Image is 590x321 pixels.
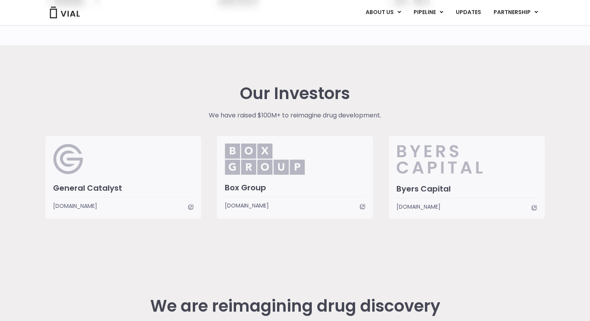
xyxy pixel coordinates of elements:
[49,7,80,18] img: Vial Logo
[396,202,441,211] span: [DOMAIN_NAME]
[53,144,84,175] img: General Catalyst Logo
[240,84,350,103] h2: Our Investors
[53,202,194,210] a: [DOMAIN_NAME]
[53,183,194,193] h3: General Catalyst
[53,202,97,210] span: [DOMAIN_NAME]
[225,144,305,175] img: Box_Group.png
[225,201,365,210] a: [DOMAIN_NAME]
[359,6,407,19] a: ABOUT USMenu Toggle
[160,111,431,120] p: We have raised $100M+ to reimagine drug development.
[396,184,537,194] h3: Byers Capital
[396,202,537,211] a: [DOMAIN_NAME]
[487,6,544,19] a: PARTNERSHIPMenu Toggle
[225,183,365,193] h3: Box Group
[396,144,514,175] img: Byers_Capital.svg
[450,6,487,19] a: UPDATES
[137,297,453,316] h2: We are reimagining drug discovery
[407,6,449,19] a: PIPELINEMenu Toggle
[225,201,269,210] span: [DOMAIN_NAME]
